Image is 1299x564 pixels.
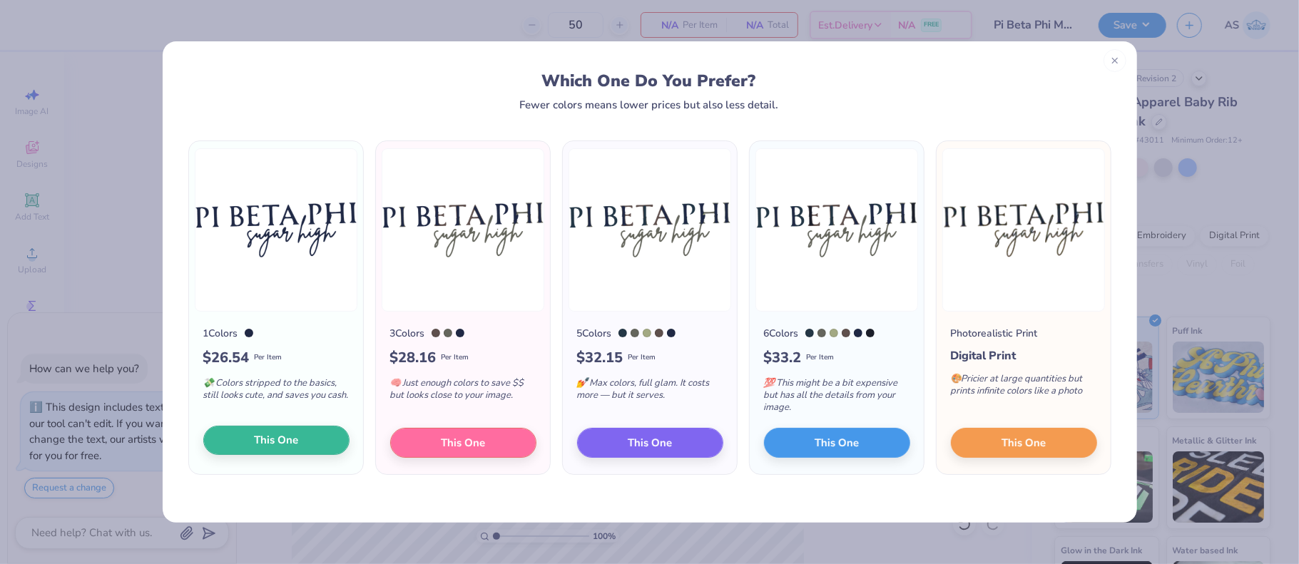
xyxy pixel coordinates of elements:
[618,329,627,337] div: 7546 C
[390,326,425,341] div: 3 Colors
[854,329,862,337] div: 533 C
[255,352,282,363] span: Per Item
[390,369,536,416] div: Just enough colors to save $$ but looks close to your image.
[942,148,1105,312] img: Photorealistic preview
[817,329,826,337] div: 417 C
[866,329,875,337] div: 532 C
[764,326,799,341] div: 6 Colors
[764,376,775,389] span: 💯
[807,352,835,363] span: Per Item
[842,329,850,337] div: 411 C
[951,347,1097,364] div: Digital Print
[755,148,918,312] img: 6 color option
[655,329,663,337] div: 411 C
[201,71,1096,91] div: Which One Do You Prefer?
[254,432,298,448] span: This One
[577,347,623,369] span: $ 32.15
[382,148,544,312] img: 3 color option
[441,434,485,451] span: This One
[951,364,1097,411] div: Pricier at large quantities but prints infinite colors like a photo
[628,352,656,363] span: Per Item
[203,369,350,416] div: Colors stripped to the basics, still looks cute, and saves you cash.
[577,326,612,341] div: 5 Colors
[456,329,464,337] div: 533 C
[203,426,350,456] button: This One
[830,329,838,337] div: 5783 C
[1002,434,1046,451] span: This One
[245,329,253,337] div: 533 C
[667,329,676,337] div: 533 C
[643,329,651,337] div: 5783 C
[815,434,859,451] span: This One
[569,148,731,312] img: 5 color option
[951,428,1097,458] button: This One
[577,376,589,389] span: 💅
[519,99,778,111] div: Fewer colors means lower prices but also less detail.
[631,329,639,337] div: 417 C
[805,329,814,337] div: 7546 C
[577,428,723,458] button: This One
[390,376,402,389] span: 🧠
[951,326,1038,341] div: Photorealistic Print
[203,376,215,389] span: 💸
[390,428,536,458] button: This One
[390,347,437,369] span: $ 28.16
[203,347,250,369] span: $ 26.54
[628,434,672,451] span: This One
[203,326,238,341] div: 1 Colors
[951,372,962,385] span: 🎨
[444,329,452,337] div: 417 C
[577,369,723,416] div: Max colors, full glam. It costs more — but it serves.
[432,329,440,337] div: 411 C
[764,347,802,369] span: $ 33.2
[764,369,910,428] div: This might be a bit expensive but has all the details from your image.
[442,352,469,363] span: Per Item
[195,148,357,312] img: 1 color option
[764,428,910,458] button: This One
